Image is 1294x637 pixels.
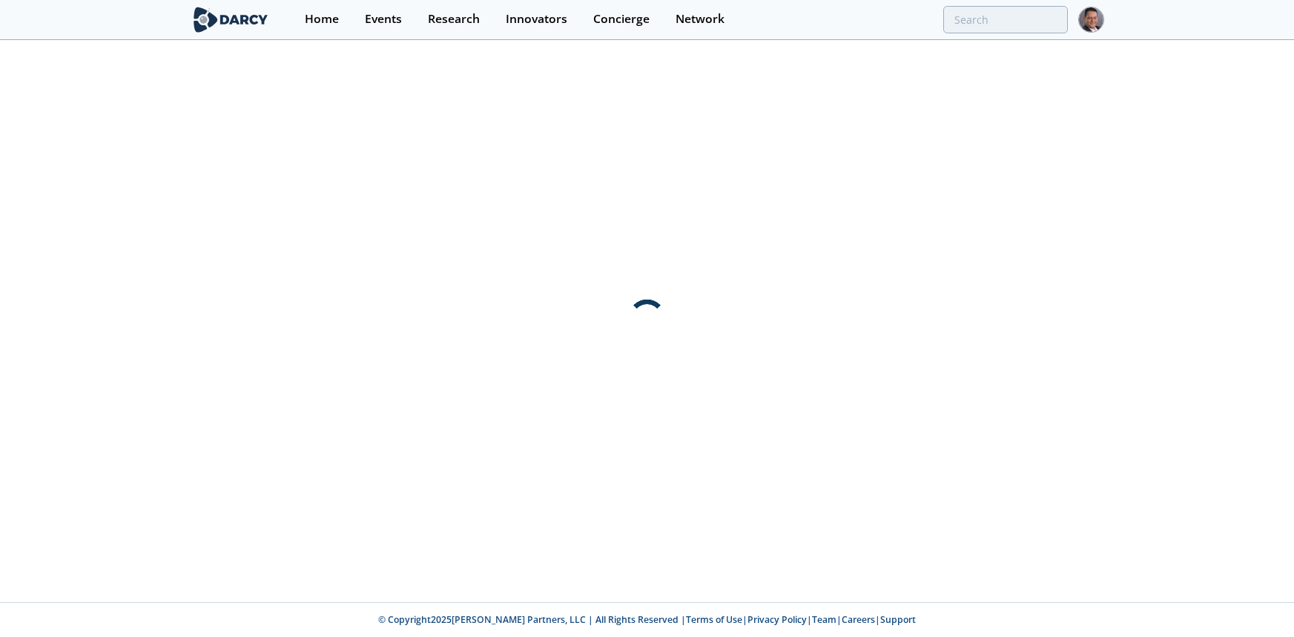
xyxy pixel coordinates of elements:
[593,13,650,25] div: Concierge
[99,613,1196,627] p: © Copyright 2025 [PERSON_NAME] Partners, LLC | All Rights Reserved | | | | |
[676,13,724,25] div: Network
[1078,7,1104,33] img: Profile
[747,613,807,626] a: Privacy Policy
[305,13,339,25] div: Home
[812,613,836,626] a: Team
[191,7,271,33] img: logo-wide.svg
[365,13,402,25] div: Events
[943,6,1068,33] input: Advanced Search
[842,613,875,626] a: Careers
[428,13,480,25] div: Research
[880,613,916,626] a: Support
[506,13,567,25] div: Innovators
[686,613,742,626] a: Terms of Use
